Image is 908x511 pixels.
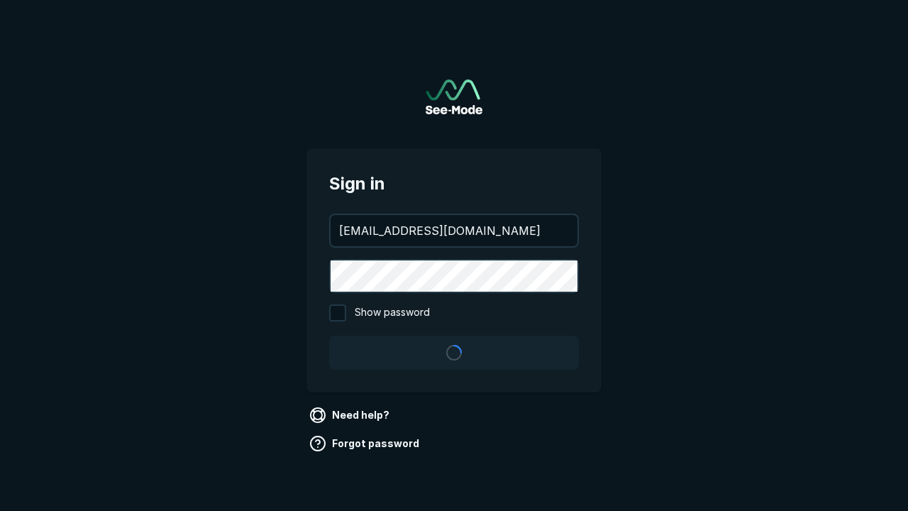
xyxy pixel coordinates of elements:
img: See-Mode Logo [426,79,482,114]
span: Sign in [329,171,579,197]
input: your@email.com [331,215,577,246]
a: Go to sign in [426,79,482,114]
a: Need help? [306,404,395,427]
a: Forgot password [306,432,425,455]
span: Show password [355,304,430,322]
